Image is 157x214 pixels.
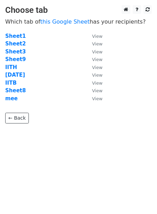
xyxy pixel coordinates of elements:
[92,49,102,54] small: View
[85,80,102,86] a: View
[92,57,102,62] small: View
[5,87,26,94] a: Sheet8
[5,64,17,70] a: IITH
[92,72,102,78] small: View
[5,72,25,78] a: [DATE]
[5,95,18,102] a: mee
[92,41,102,46] small: View
[5,33,26,39] a: Sheet1
[5,80,17,86] a: IITB
[5,113,29,123] a: ← Back
[92,65,102,70] small: View
[5,49,26,55] a: Sheet3
[5,56,26,62] a: Sheet9
[85,95,102,102] a: View
[85,33,102,39] a: View
[85,56,102,62] a: View
[92,80,102,86] small: View
[92,34,102,39] small: View
[85,49,102,55] a: View
[5,18,152,25] p: Which tab of has your recipients?
[85,87,102,94] a: View
[5,41,26,47] a: Sheet2
[85,64,102,70] a: View
[85,41,102,47] a: View
[40,18,90,25] a: this Google Sheet
[85,72,102,78] a: View
[5,5,152,15] h3: Choose tab
[122,181,157,214] iframe: Chat Widget
[92,96,102,101] small: View
[92,88,102,93] small: View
